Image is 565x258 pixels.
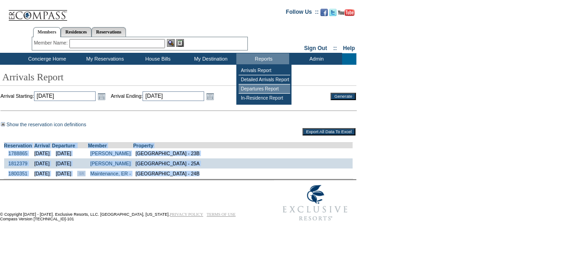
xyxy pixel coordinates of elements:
a: Sign Out [304,45,327,51]
td: [DATE] [32,148,52,158]
td: [DATE] [52,158,75,168]
img: Exclusive Resorts [274,180,356,226]
img: Become our fan on Facebook [320,9,328,16]
a: 1812379 [8,161,28,166]
a: Show the reservation icon definitions [6,122,86,127]
td: Concierge Home [15,53,78,65]
td: Departures Report [239,84,290,94]
div: Member Name: [34,39,69,47]
a: Residences [61,27,91,37]
a: PRIVACY POLICY [170,212,203,217]
a: Reservation [4,143,32,148]
img: Show the reservation icon definitions [1,122,5,126]
a: 1788865 [8,151,28,156]
td: [DATE] [32,158,52,168]
span: :: [333,45,337,51]
a: Follow us on Twitter [329,11,337,17]
a: Subscribe to our YouTube Channel [338,11,354,17]
td: Arrival Starting: Arrival Ending: [0,91,318,101]
a: [PERSON_NAME] [90,161,131,166]
a: 1800351 [8,171,28,176]
td: [DATE] [32,168,52,179]
td: Reports [236,53,289,65]
td: Detailed Arrivals Report [239,75,290,84]
td: Admin [289,53,342,65]
input: There are special requests for this reservation! [77,171,86,176]
img: Reservations [176,39,184,47]
a: Help [343,45,355,51]
a: Departure [52,143,75,148]
td: [GEOGRAPHIC_DATA] - 25A [133,158,353,168]
a: Maintenance, ER - [90,171,131,176]
td: Arrivals Report [239,66,290,75]
a: Reservations [91,27,126,37]
a: Property [133,143,154,148]
td: [DATE] [52,168,75,179]
img: Compass Home [8,2,68,21]
a: Open the calendar popup. [97,91,107,101]
td: In-Residence Report [239,94,290,102]
img: Follow us on Twitter [329,9,337,16]
a: [PERSON_NAME] [90,151,131,156]
img: View [167,39,175,47]
td: [GEOGRAPHIC_DATA] - 23B [133,148,353,158]
a: Open the calendar popup. [205,91,215,101]
a: Become our fan on Facebook [320,11,328,17]
img: Subscribe to our YouTube Channel [338,9,354,16]
td: My Reservations [78,53,131,65]
input: Export All Data To Excel [302,128,355,135]
a: Members [33,27,61,37]
td: [GEOGRAPHIC_DATA] - 24B [133,168,353,179]
input: Generate [331,93,356,100]
td: [DATE] [52,148,75,158]
a: Member [88,143,107,148]
a: Arrival [34,143,50,148]
td: House Bills [131,53,183,65]
td: My Destination [183,53,236,65]
td: Follow Us :: [286,8,319,19]
a: TERMS OF USE [207,212,236,217]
